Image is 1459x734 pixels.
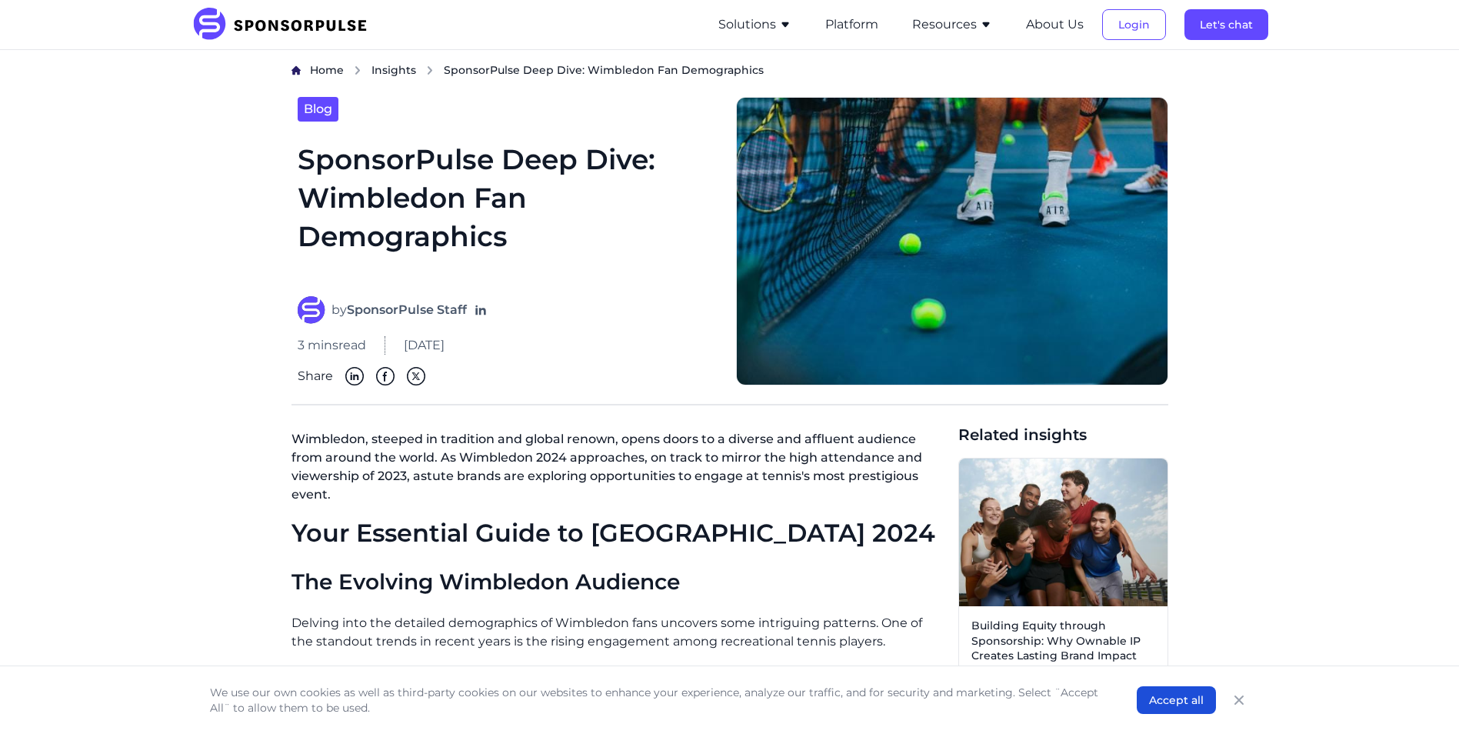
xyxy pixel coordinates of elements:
img: SponsorPulse Staff [298,296,325,324]
span: Building Equity through Sponsorship: Why Ownable IP Creates Lasting Brand Impact [971,619,1155,664]
a: About Us [1026,18,1084,32]
a: Platform [825,18,878,32]
span: 3 mins read [298,336,366,355]
img: chevron right [353,65,362,75]
span: Share [298,367,333,385]
h1: Your Essential Guide to [GEOGRAPHIC_DATA] 2024 [291,516,946,551]
p: Wimbledon, steeped in tradition and global renown, opens doors to a diverse and affluent audience... [291,424,946,516]
span: Home [310,63,344,77]
img: Photo by Leire Cavia, courtesy of Unsplash [959,459,1168,606]
h1: SponsorPulse Deep Dive: Wimbledon Fan Demographics [298,140,718,279]
img: Facebook [376,367,395,385]
img: Photo by Hermes Rivera ,courtesy of Unsplash [736,97,1168,386]
p: Delving into the detailed demographics of Wimbledon fans uncovers some intriguing patterns. One o... [291,614,946,651]
button: Resources [912,15,992,34]
span: by [331,301,467,319]
a: Building Equity through Sponsorship: Why Ownable IP Creates Lasting Brand ImpactRead more [958,458,1168,698]
button: Platform [825,15,878,34]
a: Insights [371,62,416,78]
a: Home [310,62,344,78]
p: We use our own cookies as well as third-party cookies on our websites to enhance your experience,... [210,685,1106,716]
span: Related insights [958,424,1168,445]
button: Solutions [718,15,791,34]
a: Follow on LinkedIn [473,302,488,318]
a: Login [1102,18,1166,32]
button: About Us [1026,15,1084,34]
img: Home [291,65,301,75]
a: Blog [298,97,338,122]
button: Accept all [1137,686,1216,714]
button: Close [1228,689,1250,711]
a: Let's chat [1184,18,1268,32]
img: Twitter [407,367,425,385]
span: Insights [371,63,416,77]
img: chevron right [425,65,435,75]
button: Let's chat [1184,9,1268,40]
span: [DATE] [404,336,445,355]
span: SponsorPulse Deep Dive: Wimbledon Fan Demographics [444,62,764,78]
h2: The Evolving Wimbledon Audience [291,569,946,596]
button: Login [1102,9,1166,40]
img: SponsorPulse [192,8,378,42]
strong: SponsorPulse Staff [347,302,467,317]
img: Linkedin [345,367,364,385]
